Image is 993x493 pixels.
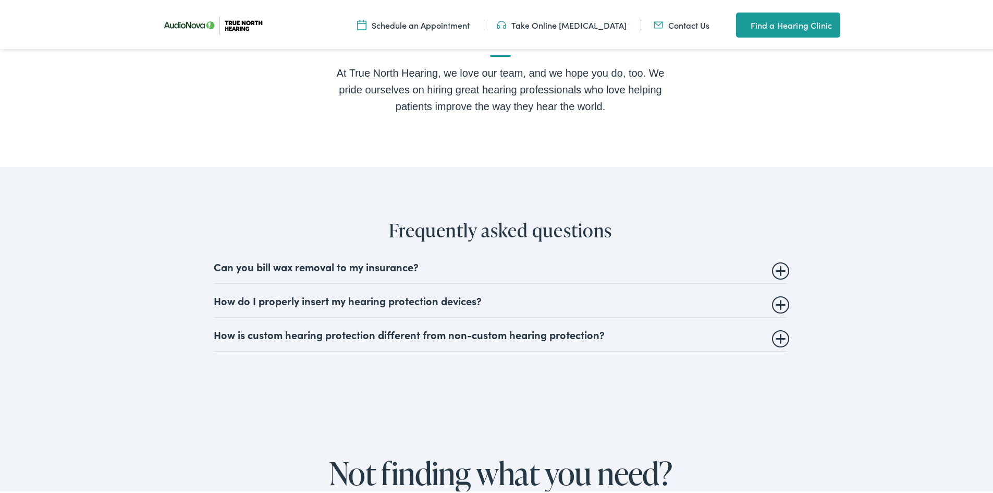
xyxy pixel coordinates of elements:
img: utility icon [736,17,745,29]
img: Mail icon in color code ffb348, used for communication purposes [654,17,663,29]
summary: Can you bill wax removal to my insurance? [214,258,787,271]
a: Find a Hearing Clinic [736,10,840,35]
img: Icon symbolizing a calendar in color code ffb348 [357,17,366,29]
summary: How do I properly insert my hearing protection devices? [214,292,787,305]
summary: How is custom hearing protection different from non-custom hearing protection? [214,326,787,339]
h2: Frequently asked questions [40,217,961,239]
a: Schedule an Appointment [357,17,470,29]
img: Headphones icon in color code ffb348 [497,17,506,29]
a: Contact Us [654,17,709,29]
a: Take Online [MEDICAL_DATA] [497,17,627,29]
div: At True North Hearing, we love our team, and we hope you do, too. We pride ourselves on hiring gr... [334,63,667,113]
